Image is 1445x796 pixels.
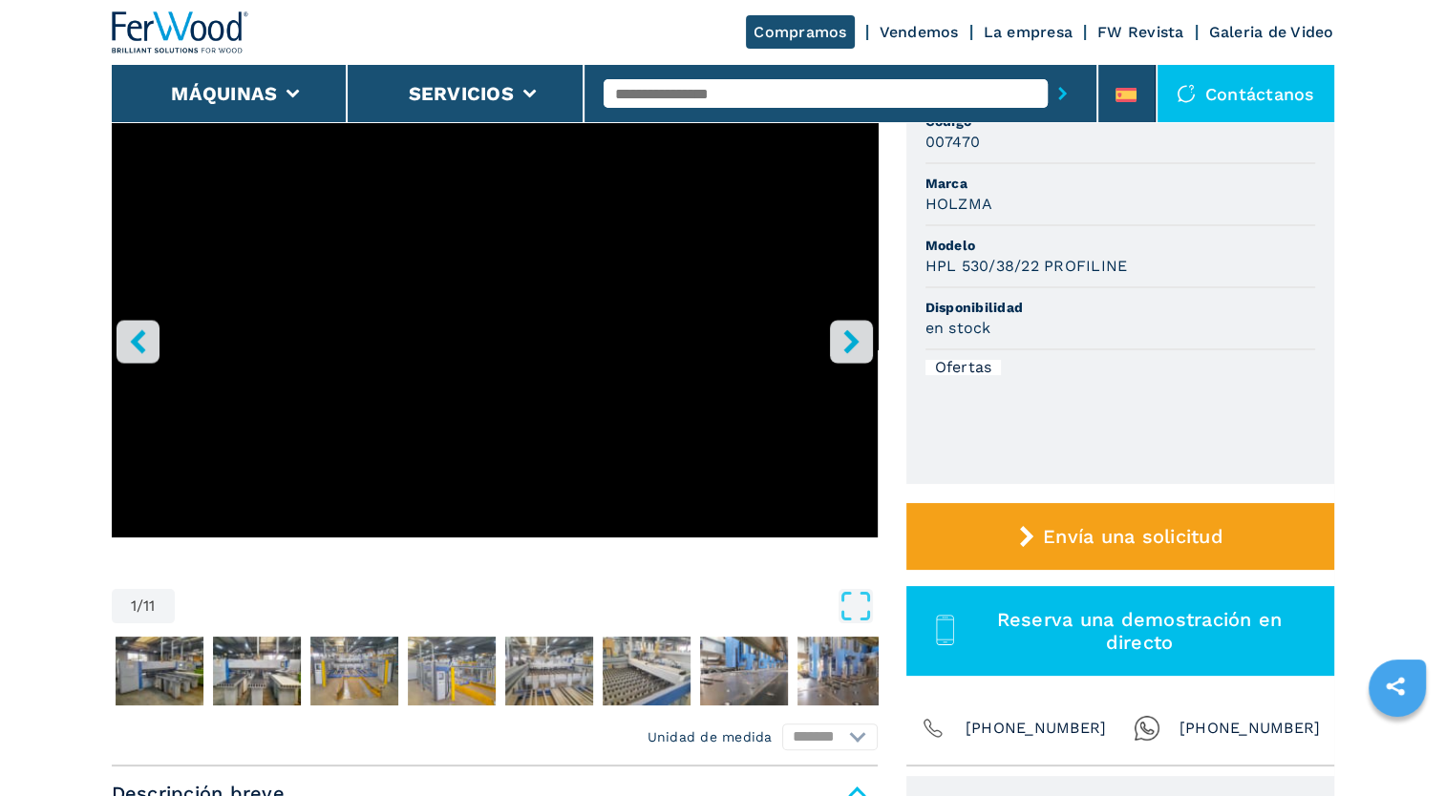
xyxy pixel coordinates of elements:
[213,637,301,705] img: b2b9e3b9156c4cb2c6b2122905ab4307
[1158,65,1334,122] div: Contáctanos
[880,23,959,41] a: Vendemos
[925,131,981,153] h3: 007470
[307,633,402,709] button: Go to Slide 4
[925,360,1002,375] div: Ofertas
[1043,525,1223,548] span: Envía una solicitud
[112,633,207,709] button: Go to Slide 2
[112,107,878,537] iframe: Sezionatrice carico automatico - HOLZMA PROFI HPL530/38/22 - Ferwoodgroup - 007470
[1209,23,1334,41] a: Galeria de Video
[180,589,873,623] button: Open Fullscreen
[966,715,1107,742] span: [PHONE_NUMBER]
[599,633,694,709] button: Go to Slide 7
[1048,72,1077,115] button: submit-button
[906,503,1334,570] button: Envía una solicitud
[925,317,991,339] h3: en stock
[1134,715,1160,742] img: Whatsapp
[310,637,398,705] img: 4eba563276796ffb0a0e7a20985b5e2e
[112,633,878,709] nav: Thumbnail Navigation
[925,298,1315,317] span: Disponibilidad
[925,174,1315,193] span: Marca
[696,633,792,709] button: Go to Slide 8
[505,637,593,705] img: 392604a192530803ae64d07d2df93f44
[143,598,156,614] span: 11
[925,193,993,215] h3: HOLZMA
[967,608,1311,654] span: Reserva una demostración en directo
[209,633,305,709] button: Go to Slide 3
[925,236,1315,255] span: Modelo
[117,320,159,363] button: left-button
[501,633,597,709] button: Go to Slide 6
[648,727,773,746] em: Unidad de medida
[603,637,691,705] img: ae762a6c2569a8100e493f81cf41c3bc
[794,633,889,709] button: Go to Slide 9
[112,11,249,53] img: Ferwood
[404,633,499,709] button: Go to Slide 5
[112,107,878,570] div: Go to Slide 1
[746,15,854,49] a: Compramos
[1097,23,1184,41] a: FW Revista
[137,598,143,614] span: /
[1177,84,1196,103] img: Contáctanos
[906,586,1334,676] button: Reserva una demostración en directo
[925,255,1128,277] h3: HPL 530/38/22 PROFILINE
[1179,715,1321,742] span: [PHONE_NUMBER]
[131,598,137,614] span: 1
[171,82,277,105] button: Máquinas
[116,637,203,705] img: ab8c4e0837e29e6060e658cca58e22f5
[409,82,514,105] button: Servicios
[1371,662,1419,710] a: sharethis
[984,23,1073,41] a: La empresa
[700,637,788,705] img: dea605d1a83d49b6e9678f5a6d4d08cb
[408,637,496,705] img: 37309f57530b0198afcd79a2a7c2559a
[920,715,946,742] img: Phone
[797,637,885,705] img: 7ac08a2a383d10a75b05a50aad7a534d
[830,320,873,363] button: right-button
[1364,710,1431,782] iframe: Chat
